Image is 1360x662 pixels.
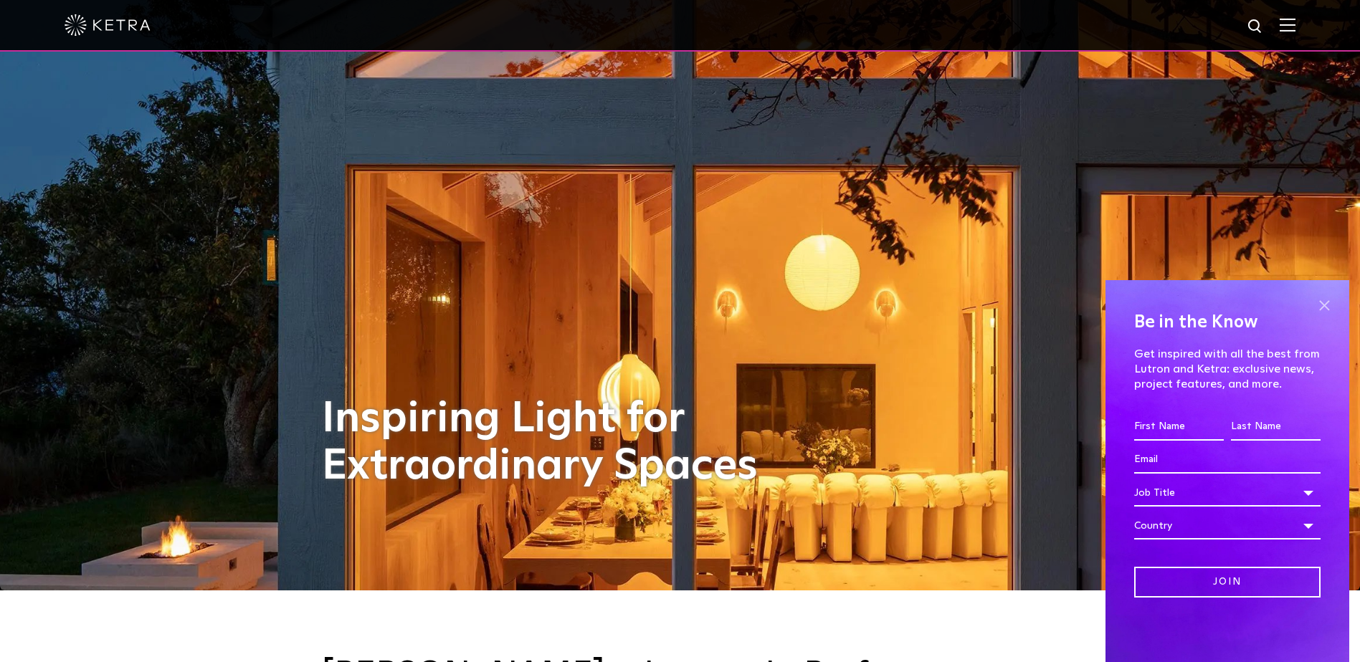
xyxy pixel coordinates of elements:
h1: Inspiring Light for Extraordinary Spaces [322,395,788,490]
p: Get inspired with all the best from Lutron and Ketra: exclusive news, project features, and more. [1134,347,1321,391]
div: Job Title [1134,479,1321,507]
input: Join [1134,567,1321,598]
img: search icon [1247,18,1265,36]
h4: Be in the Know [1134,309,1321,336]
input: First Name [1134,413,1224,441]
img: ketra-logo-2019-white [65,14,151,36]
input: Email [1134,446,1321,474]
div: Country [1134,512,1321,539]
input: Last Name [1231,413,1321,441]
img: Hamburger%20Nav.svg [1280,18,1295,32]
